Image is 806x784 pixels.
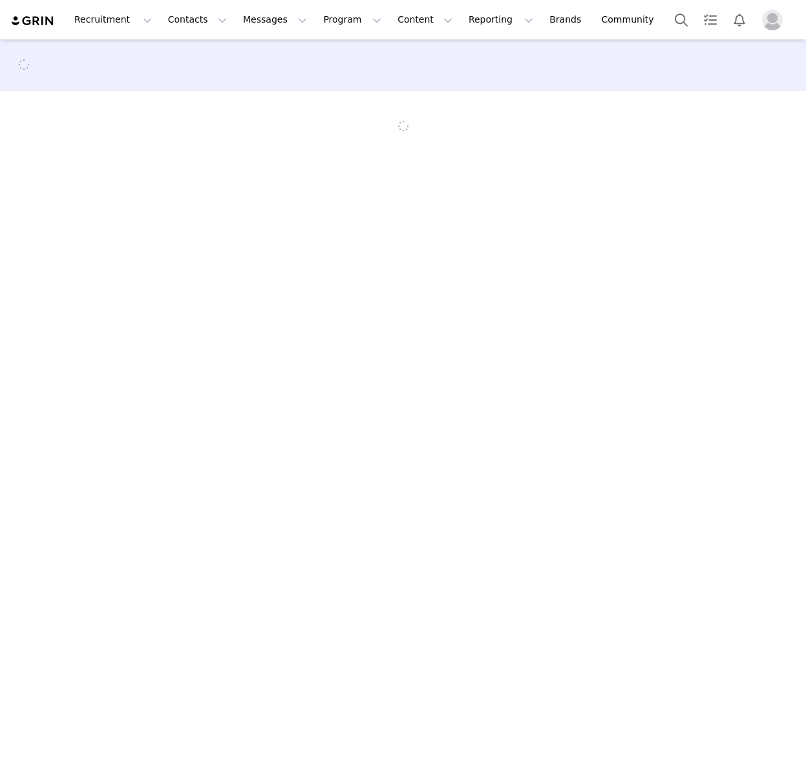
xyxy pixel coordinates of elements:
[315,5,389,34] button: Program
[696,5,725,34] a: Tasks
[667,5,695,34] button: Search
[725,5,754,34] button: Notifications
[594,5,668,34] a: Community
[754,10,796,30] button: Profile
[390,5,460,34] button: Content
[235,5,315,34] button: Messages
[67,5,160,34] button: Recruitment
[160,5,235,34] button: Contacts
[10,15,56,27] img: grin logo
[461,5,541,34] button: Reporting
[762,10,783,30] img: placeholder-profile.jpg
[542,5,593,34] a: Brands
